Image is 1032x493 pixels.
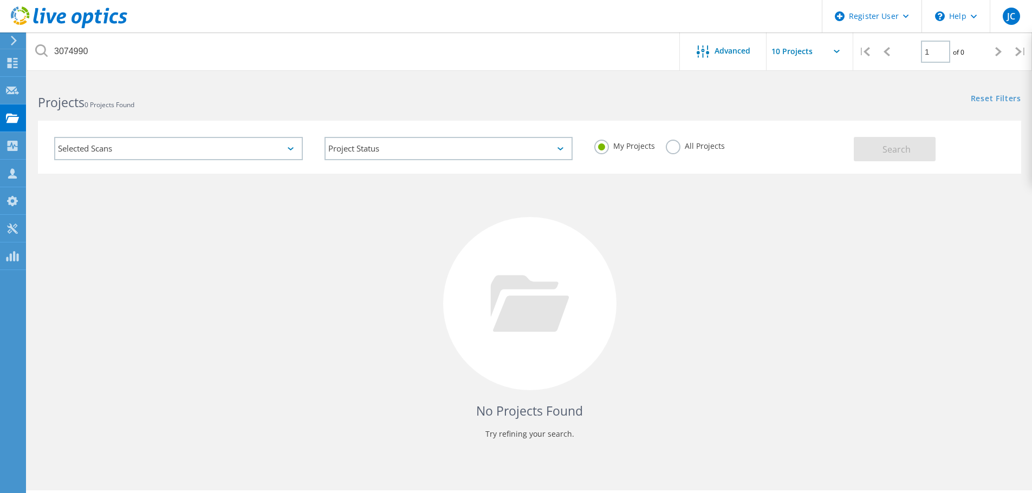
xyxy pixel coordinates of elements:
svg: \n [935,11,945,21]
span: of 0 [953,48,964,57]
div: | [853,32,875,71]
span: Advanced [715,47,750,55]
span: 0 Projects Found [85,100,134,109]
a: Live Optics Dashboard [11,23,127,30]
a: Reset Filters [971,95,1021,104]
button: Search [854,137,936,161]
b: Projects [38,94,85,111]
label: All Projects [666,140,725,150]
div: | [1010,32,1032,71]
h4: No Projects Found [49,402,1010,420]
input: Search projects by name, owner, ID, company, etc [27,32,680,70]
span: JC [1007,12,1015,21]
span: Search [882,143,911,155]
p: Try refining your search. [49,425,1010,443]
label: My Projects [594,140,655,150]
div: Project Status [324,137,573,160]
div: Selected Scans [54,137,303,160]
